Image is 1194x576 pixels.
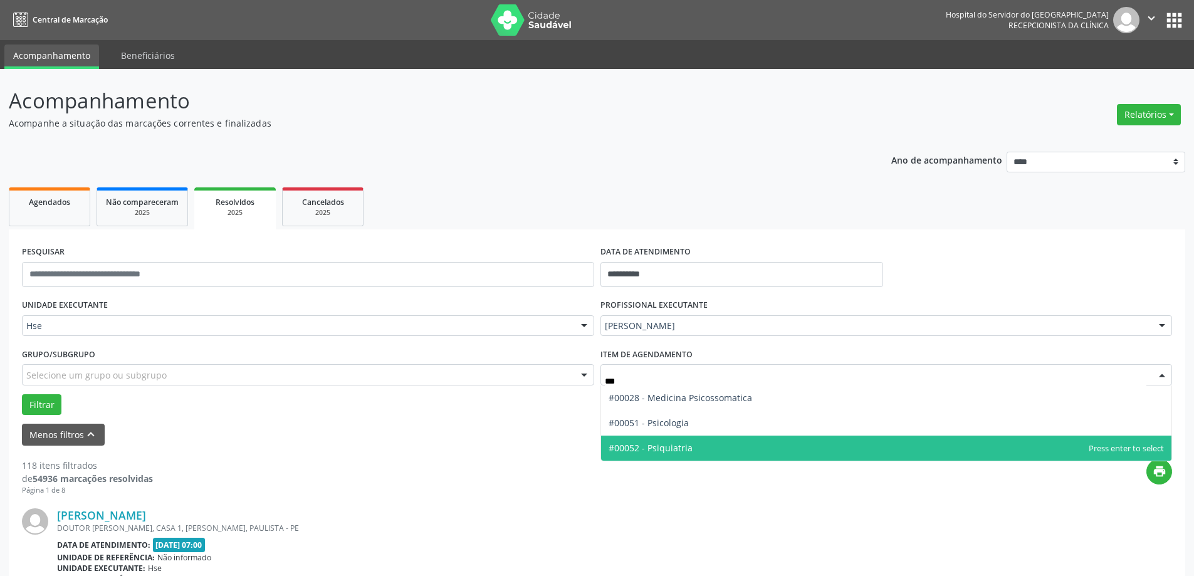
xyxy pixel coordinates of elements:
[216,197,254,207] span: Resolvidos
[148,563,162,573] span: Hse
[946,9,1109,20] div: Hospital do Servidor do [GEOGRAPHIC_DATA]
[605,320,1147,332] span: [PERSON_NAME]
[57,563,145,573] b: Unidade executante:
[609,417,689,429] span: #00051 - Psicologia
[891,152,1002,167] p: Ano de acompanhamento
[22,472,153,485] div: de
[33,14,108,25] span: Central de Marcação
[600,296,708,315] label: PROFISSIONAL EXECUTANTE
[9,117,832,130] p: Acompanhe a situação das marcações correntes e finalizadas
[22,394,61,416] button: Filtrar
[57,540,150,550] b: Data de atendimento:
[600,345,693,364] label: Item de agendamento
[1117,104,1181,125] button: Relatórios
[1153,464,1166,478] i: print
[1163,9,1185,31] button: apps
[609,392,752,404] span: #00028 - Medicina Psicossomatica
[22,243,65,262] label: PESQUISAR
[84,427,98,441] i: keyboard_arrow_up
[1146,459,1172,484] button: print
[9,85,832,117] p: Acompanhamento
[57,552,155,563] b: Unidade de referência:
[1139,7,1163,33] button: 
[1144,11,1158,25] i: 
[26,369,167,382] span: Selecione um grupo ou subgrupo
[4,45,99,69] a: Acompanhamento
[106,208,179,217] div: 2025
[29,197,70,207] span: Agendados
[22,345,95,364] label: Grupo/Subgrupo
[57,523,1172,533] div: DOUTOR [PERSON_NAME], CASA 1, [PERSON_NAME], PAULISTA - PE
[22,459,153,472] div: 118 itens filtrados
[22,296,108,315] label: UNIDADE EXECUTANTE
[26,320,568,332] span: Hse
[22,485,153,496] div: Página 1 de 8
[106,197,179,207] span: Não compareceram
[203,208,267,217] div: 2025
[22,424,105,446] button: Menos filtroskeyboard_arrow_up
[600,243,691,262] label: DATA DE ATENDIMENTO
[112,45,184,66] a: Beneficiários
[22,508,48,535] img: img
[153,538,206,552] span: [DATE] 07:00
[157,552,211,563] span: Não informado
[1113,7,1139,33] img: img
[291,208,354,217] div: 2025
[1008,20,1109,31] span: Recepcionista da clínica
[302,197,344,207] span: Cancelados
[33,473,153,484] strong: 54936 marcações resolvidas
[9,9,108,30] a: Central de Marcação
[57,508,146,522] a: [PERSON_NAME]
[609,442,693,454] span: #00052 - Psiquiatria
